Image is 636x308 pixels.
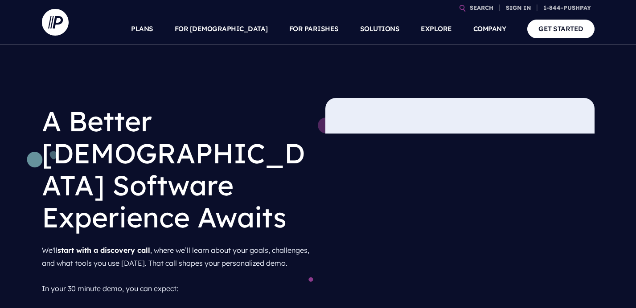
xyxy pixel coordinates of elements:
a: GET STARTED [527,20,595,38]
a: FOR [DEMOGRAPHIC_DATA] [175,13,268,45]
a: FOR PARISHES [289,13,339,45]
a: COMPANY [473,13,506,45]
a: SOLUTIONS [360,13,400,45]
a: EXPLORE [421,13,452,45]
strong: start with a discovery call [57,246,150,255]
a: PLANS [131,13,153,45]
h1: A Better [DEMOGRAPHIC_DATA] Software Experience Awaits [42,98,311,240]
